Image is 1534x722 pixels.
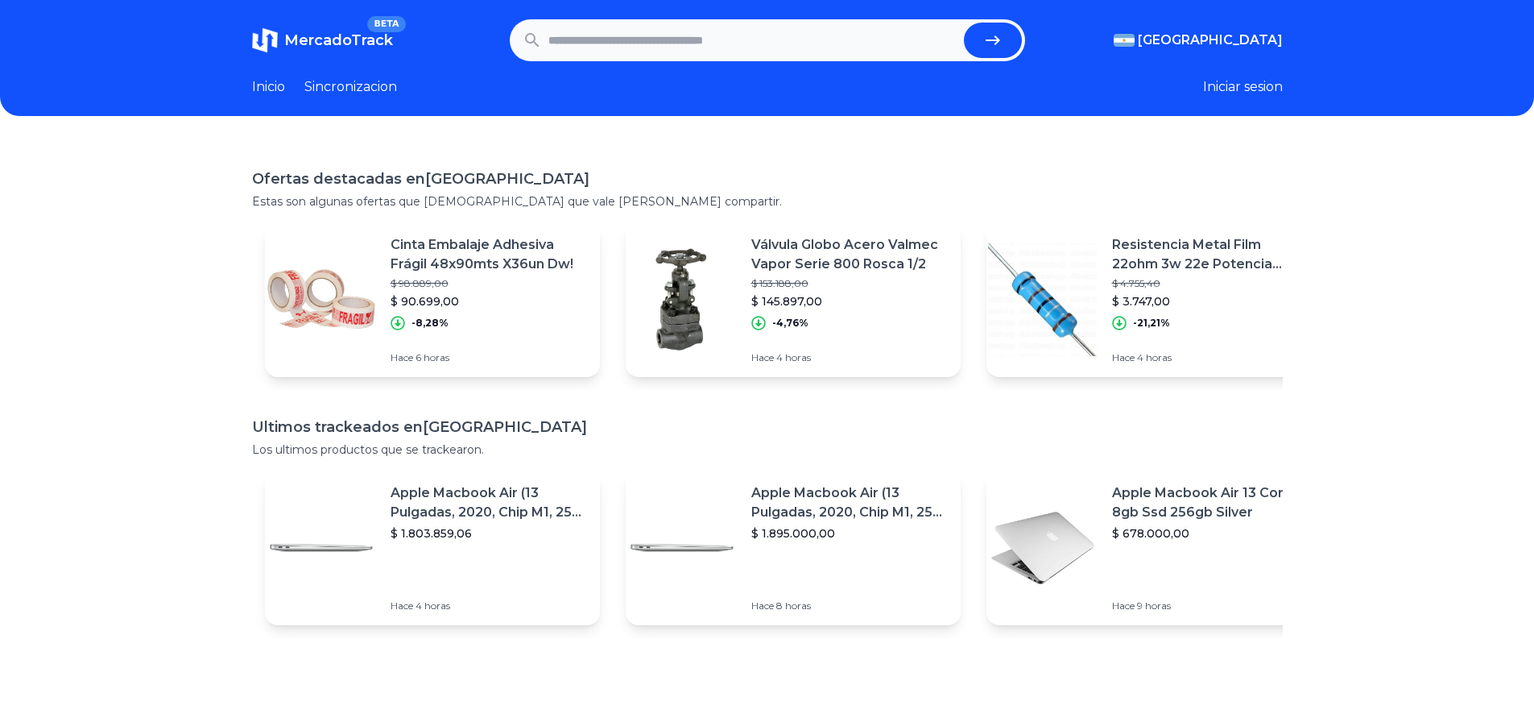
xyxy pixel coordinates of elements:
a: Featured imageApple Macbook Air (13 Pulgadas, 2020, Chip M1, 256 Gb De Ssd, 8 Gb De Ram) - Plata$... [626,471,961,625]
p: $ 90.699,00 [391,293,587,309]
p: Apple Macbook Air (13 Pulgadas, 2020, Chip M1, 256 Gb De Ssd, 8 Gb De Ram) - Plata [391,483,587,522]
img: Featured image [986,243,1099,356]
p: $ 1.895.000,00 [751,525,948,541]
p: -4,76% [772,317,808,330]
p: $ 1.803.859,06 [391,525,587,541]
img: Argentina [1114,34,1135,47]
h1: Ultimos trackeados en [GEOGRAPHIC_DATA] [252,416,1283,438]
p: Resistencia Metal Film 22ohm 3w 22e Potencia Resistor-p [1112,235,1309,274]
p: -8,28% [411,317,449,330]
button: Iniciar sesion [1203,77,1283,97]
p: Hace 9 horas [1112,600,1309,612]
button: [GEOGRAPHIC_DATA] [1114,31,1283,50]
span: BETA [367,16,405,32]
img: Featured image [986,492,1099,604]
span: MercadoTrack [284,31,393,49]
a: Featured imageApple Macbook Air 13 Core I5 8gb Ssd 256gb Silver$ 678.000,00Hace 9 horas [986,471,1321,625]
span: [GEOGRAPHIC_DATA] [1138,31,1283,50]
p: Hace 4 horas [1112,351,1309,364]
h1: Ofertas destacadas en [GEOGRAPHIC_DATA] [252,168,1283,190]
p: Apple Macbook Air (13 Pulgadas, 2020, Chip M1, 256 Gb De Ssd, 8 Gb De Ram) - Plata [751,483,948,522]
p: Los ultimos productos que se trackearon. [252,442,1283,458]
a: Featured imageApple Macbook Air (13 Pulgadas, 2020, Chip M1, 256 Gb De Ssd, 8 Gb De Ram) - Plata$... [265,471,600,625]
p: Hace 6 horas [391,351,587,364]
p: $ 145.897,00 [751,293,948,309]
p: $ 153.188,00 [751,277,948,290]
p: $ 678.000,00 [1112,525,1309,541]
img: Featured image [626,492,738,604]
p: $ 3.747,00 [1112,293,1309,309]
a: Sincronizacion [304,77,397,97]
p: Apple Macbook Air 13 Core I5 8gb Ssd 256gb Silver [1112,483,1309,522]
img: Featured image [626,243,738,356]
a: MercadoTrackBETA [252,27,393,53]
p: Hace 4 horas [751,351,948,364]
a: Featured imageCinta Embalaje Adhesiva Frágil 48x90mts X36un Dw!$ 98.889,00$ 90.699,00-8,28%Hace 6... [265,222,600,377]
p: $ 4.755,40 [1112,277,1309,290]
p: Hace 4 horas [391,600,587,612]
p: -21,21% [1133,317,1170,330]
p: Cinta Embalaje Adhesiva Frágil 48x90mts X36un Dw! [391,235,587,274]
img: Featured image [265,492,378,604]
img: Featured image [265,243,378,356]
a: Featured imageVálvula Globo Acero Valmec Vapor Serie 800 Rosca 1/2$ 153.188,00$ 145.897,00-4,76%H... [626,222,961,377]
p: Estas son algunas ofertas que [DEMOGRAPHIC_DATA] que vale [PERSON_NAME] compartir. [252,193,1283,210]
p: Hace 8 horas [751,600,948,612]
a: Featured imageResistencia Metal Film 22ohm 3w 22e Potencia Resistor-p$ 4.755,40$ 3.747,00-21,21%H... [986,222,1321,377]
a: Inicio [252,77,285,97]
p: $ 98.889,00 [391,277,587,290]
p: Válvula Globo Acero Valmec Vapor Serie 800 Rosca 1/2 [751,235,948,274]
img: MercadoTrack [252,27,278,53]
